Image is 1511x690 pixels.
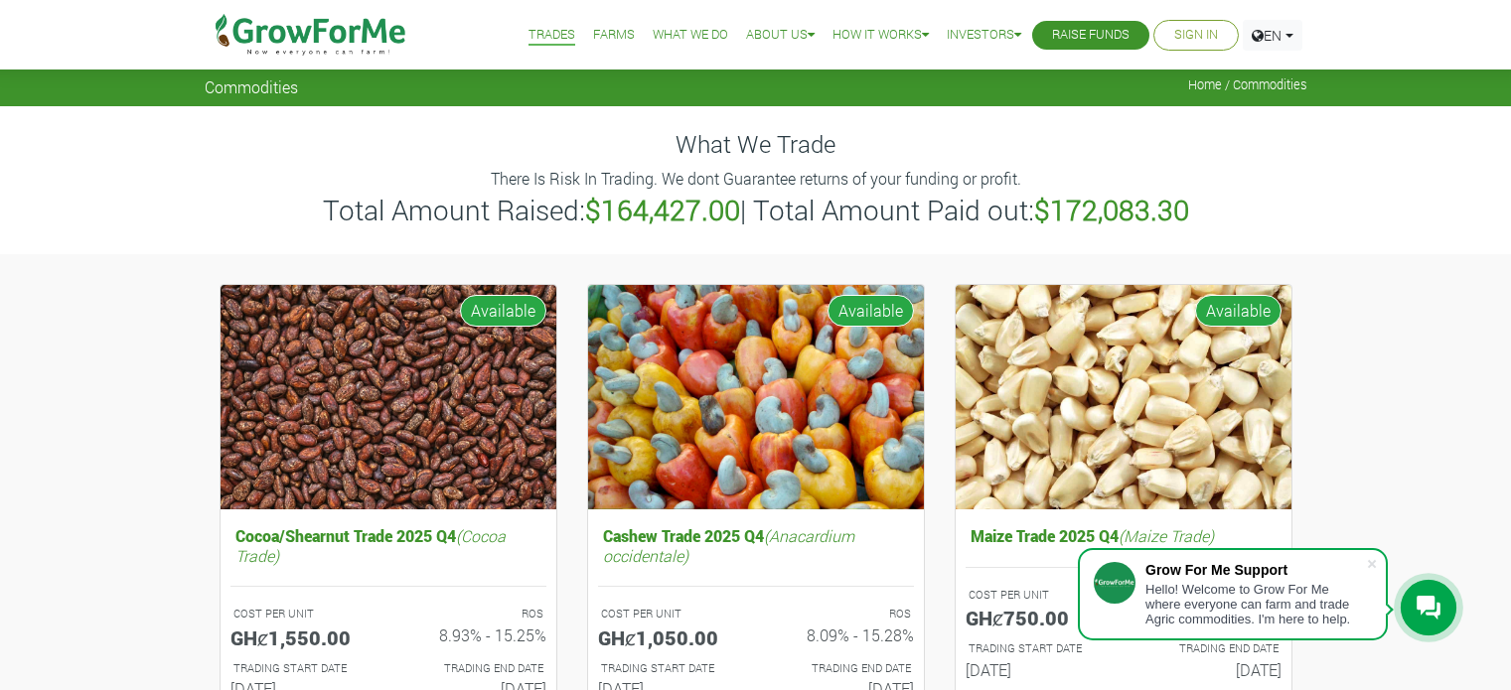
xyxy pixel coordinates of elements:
[969,640,1106,657] p: Estimated Trading Start Date
[598,521,914,569] h5: Cashew Trade 2025 Q4
[221,285,556,510] img: growforme image
[746,25,815,46] a: About Us
[235,525,506,565] i: (Cocoa Trade)
[1138,660,1282,679] h6: [DATE]
[598,625,741,649] h5: GHȼ1,050.00
[601,606,738,622] p: COST PER UNIT
[208,194,1304,227] h3: Total Amount Raised: | Total Amount Paid out:
[601,660,738,677] p: Estimated Trading Start Date
[1145,562,1366,578] div: Grow For Me Support
[1141,640,1279,657] p: Estimated Trading End Date
[233,606,371,622] p: COST PER UNIT
[947,25,1021,46] a: Investors
[774,606,911,622] p: ROS
[588,285,924,510] img: growforme image
[966,521,1282,687] a: Maize Trade 2025 Q4(Maize Trade) COST PER UNIT GHȼ750.00 ROS 7.41% - 15.26% TRADING START DATE [D...
[205,77,298,96] span: Commodities
[969,587,1106,604] p: COST PER UNIT
[966,660,1109,679] h6: [DATE]
[1174,25,1218,46] a: Sign In
[966,521,1282,550] h5: Maize Trade 2025 Q4
[1052,25,1130,46] a: Raise Funds
[653,25,728,46] a: What We Do
[593,25,635,46] a: Farms
[603,525,854,565] i: (Anacardium occidentale)
[832,25,929,46] a: How it Works
[1119,525,1214,546] i: (Maize Trade)
[1195,295,1282,327] span: Available
[403,625,546,644] h6: 8.93% - 15.25%
[406,660,543,677] p: Estimated Trading End Date
[230,625,374,649] h5: GHȼ1,550.00
[406,606,543,622] p: ROS
[460,295,546,327] span: Available
[966,606,1109,629] h5: GHȼ750.00
[1034,192,1189,228] b: $172,083.30
[771,625,914,644] h6: 8.09% - 15.28%
[1145,582,1366,626] div: Hello! Welcome to Grow For Me where everyone can farm and trade Agric commodities. I'm here to help.
[585,192,740,228] b: $164,427.00
[774,660,911,677] p: Estimated Trading End Date
[529,25,575,46] a: Trades
[233,660,371,677] p: Estimated Trading Start Date
[205,130,1307,159] h4: What We Trade
[1188,77,1307,92] span: Home / Commodities
[230,521,546,569] h5: Cocoa/Shearnut Trade 2025 Q4
[956,285,1291,510] img: growforme image
[828,295,914,327] span: Available
[208,167,1304,191] p: There Is Risk In Trading. We dont Guarantee returns of your funding or profit.
[1243,20,1302,51] a: EN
